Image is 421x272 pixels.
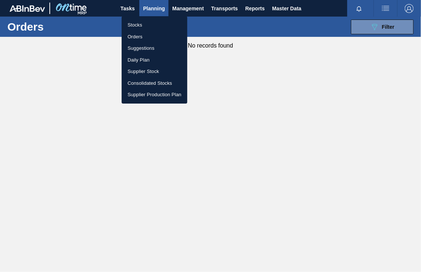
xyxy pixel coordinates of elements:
a: Supplier Stock [122,66,187,77]
a: Daily Plan [122,54,187,66]
a: Suggestions [122,42,187,54]
a: Supplier Production Plan [122,89,187,101]
a: Orders [122,31,187,43]
a: Consolidated Stocks [122,77,187,89]
a: Stocks [122,19,187,31]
